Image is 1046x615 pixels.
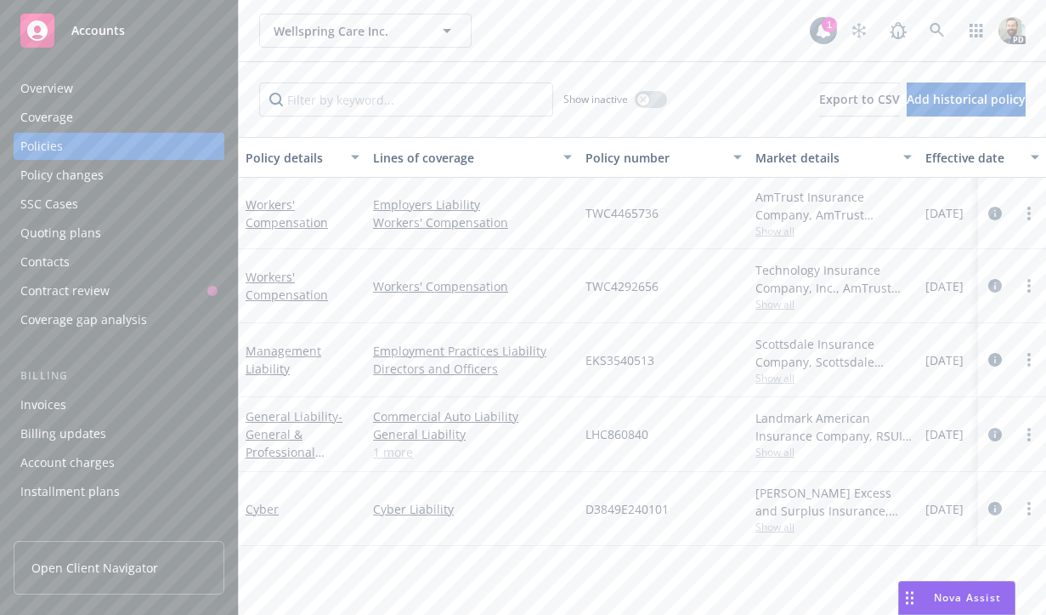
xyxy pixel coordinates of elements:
div: Installment plans [20,478,120,505]
a: 1 more [373,443,572,461]
span: Show all [755,371,912,385]
span: [DATE] [925,351,964,369]
div: 1 [822,17,837,32]
span: Accounts [71,24,125,37]
span: [DATE] [925,277,964,295]
button: Policy details [239,137,366,178]
a: more [1019,350,1039,370]
div: Policies [20,133,63,160]
div: Drag to move [899,582,920,614]
a: circleInformation [985,350,1005,370]
div: Coverage gap analysis [20,306,147,333]
a: Employers Liability [373,196,572,214]
div: Billing updates [20,420,106,447]
a: Management Liability [246,343,321,377]
div: Policy changes [20,162,104,189]
img: photo [998,17,1026,44]
a: Coverage gap analysis [14,306,224,333]
div: Scottsdale Insurance Company, Scottsdale Insurance Company (Nationwide), RT Specialty Insurance S... [755,335,912,371]
span: - General & Professional Liability [246,408,342,478]
span: LHC860840 [585,425,648,443]
a: Workers' Compensation [373,214,572,231]
a: Billing updates [14,420,224,447]
a: Accounts [14,7,224,54]
a: more [1019,424,1039,445]
a: Policy changes [14,162,224,189]
a: more [1019,203,1039,224]
a: Overview [14,75,224,102]
div: Invoices [20,391,66,419]
span: [DATE] [925,204,964,222]
div: [PERSON_NAME] Excess and Surplus Insurance, Inc., [PERSON_NAME] Group, RT Specialty Insurance Ser... [755,484,912,520]
div: SSC Cases [20,191,78,218]
a: Contract review [14,277,224,305]
span: Export to CSV [819,91,900,107]
button: Add historical policy [907,83,1026,117]
span: Show all [755,224,912,238]
a: General Liability [246,408,342,478]
span: [DATE] [925,425,964,443]
span: D3849E240101 [585,500,669,518]
a: Account charges [14,449,224,476]
button: Market details [749,137,919,178]
div: Account charges [20,449,115,476]
a: Contacts [14,248,224,276]
div: Technology Insurance Company, Inc., AmTrust Financial Services, RT Specialty Insurance Services, ... [755,261,912,297]
span: Wellspring Care Inc. [274,22,421,40]
span: Add historical policy [907,91,1026,107]
a: Cyber [246,501,279,517]
a: General Liability [373,425,572,443]
a: more [1019,498,1039,519]
div: Landmark American Insurance Company, RSUI Group, RT Specialty Insurance Services, LLC (RSG Specia... [755,409,912,445]
span: [DATE] [925,500,964,518]
a: Installment plans [14,478,224,505]
a: Coverage [14,104,224,131]
span: Show all [755,445,912,459]
a: Workers' Compensation [246,196,328,231]
span: TWC4465736 [585,204,659,222]
a: Cyber Liability [373,500,572,518]
div: Policy details [246,149,341,167]
a: Commercial Auto Liability [373,407,572,425]
div: Overview [20,75,73,102]
a: Workers' Compensation [373,277,572,295]
span: Show inactive [563,92,628,106]
button: Policy number [579,137,749,178]
div: Contract review [20,277,110,305]
div: Policy number [585,149,723,167]
button: Nova Assist [898,581,1015,615]
a: Search [920,14,954,48]
div: Contacts [20,248,70,276]
a: Workers' Compensation [246,269,328,303]
a: Report a Bug [881,14,915,48]
a: circleInformation [985,498,1005,519]
input: Filter by keyword... [259,83,553,117]
div: Market details [755,149,893,167]
a: Directors and Officers [373,360,572,378]
a: Stop snowing [842,14,876,48]
a: more [1019,276,1039,296]
div: Billing [14,367,224,384]
a: circleInformation [985,276,1005,296]
button: Effective date [919,137,1046,178]
a: Invoices [14,391,224,419]
a: circleInformation [985,203,1005,224]
span: EKS3540513 [585,351,654,369]
span: Show all [755,520,912,534]
a: SSC Cases [14,191,224,218]
a: Employment Practices Liability [373,342,572,360]
button: Lines of coverage [366,137,579,178]
div: Coverage [20,104,73,131]
a: circleInformation [985,424,1005,445]
span: Open Client Navigator [31,559,158,577]
button: Export to CSV [819,83,900,117]
span: Nova Assist [934,590,1001,605]
button: Wellspring Care Inc. [259,14,472,48]
div: Quoting plans [20,219,101,247]
a: Switch app [959,14,993,48]
div: AmTrust Insurance Company, AmTrust Financial Services [755,188,912,224]
div: Effective date [925,149,1021,167]
div: Lines of coverage [373,149,553,167]
a: Policies [14,133,224,160]
a: Quoting plans [14,219,224,247]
